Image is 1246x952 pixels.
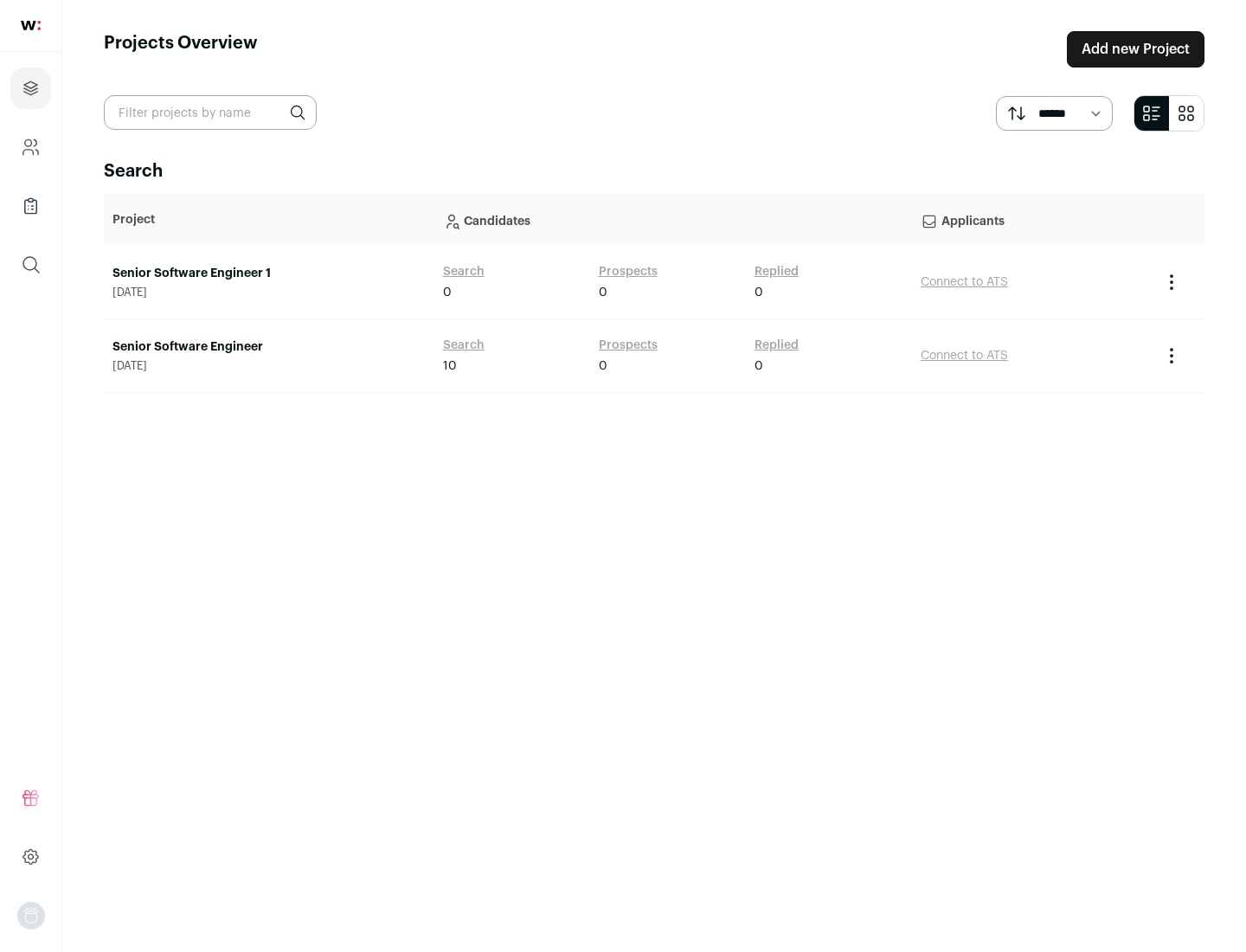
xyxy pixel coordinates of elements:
[599,357,607,375] span: 0
[599,337,658,354] a: Prospects
[10,68,51,109] a: Projects
[921,350,1008,362] a: Connect to ATS
[17,902,45,929] img: nopic.png
[112,359,426,373] span: [DATE]
[1161,272,1182,293] button: Project Actions
[10,126,51,168] a: Company and ATS Settings
[1067,31,1204,68] a: Add new Project
[10,185,51,227] a: Company Lists
[112,338,426,356] a: Senior Software Engineer
[104,95,317,130] input: Filter projects by name
[755,337,799,354] a: Replied
[755,263,799,280] a: Replied
[443,357,457,375] span: 10
[443,263,485,280] a: Search
[599,284,607,301] span: 0
[21,21,41,30] img: wellfound-shorthand-0d5821cbd27db2630d0214b213865d53afaa358527fdda9d0ea32b1df1b89c2c.svg
[112,265,426,282] a: Senior Software Engineer 1
[443,284,452,301] span: 0
[104,31,258,68] h1: Projects Overview
[443,203,903,237] p: Candidates
[1161,345,1182,366] button: Project Actions
[921,203,1144,237] p: Applicants
[599,263,658,280] a: Prospects
[104,159,1204,183] h2: Search
[443,337,485,354] a: Search
[112,211,426,228] p: Project
[755,357,763,375] span: 0
[755,284,763,301] span: 0
[17,902,45,929] button: Open dropdown
[112,286,426,299] span: [DATE]
[921,276,1008,288] a: Connect to ATS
